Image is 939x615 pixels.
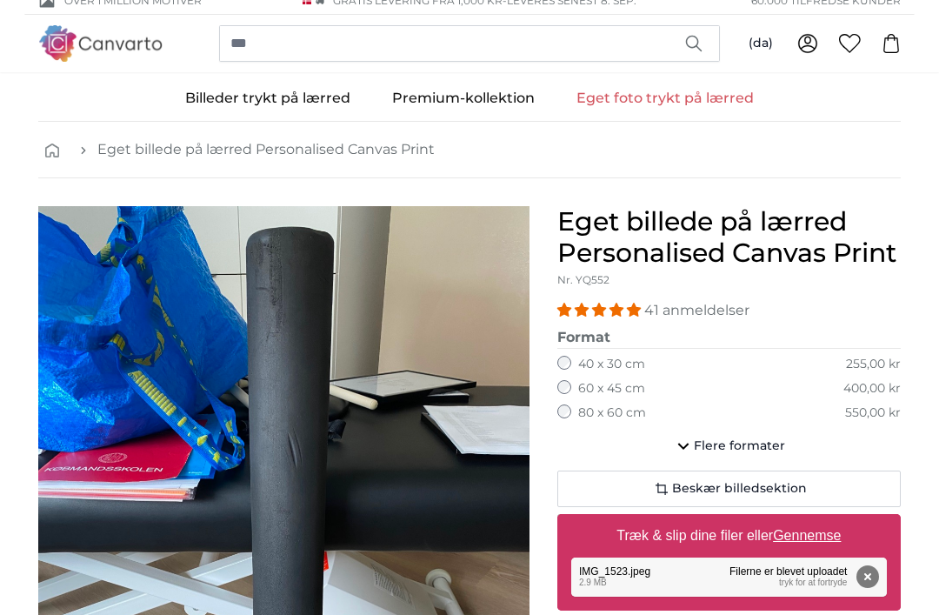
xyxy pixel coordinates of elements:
label: 80 x 60 cm [578,404,646,422]
nav: breadcrumbs [38,122,901,178]
label: 40 x 30 cm [578,356,645,373]
a: Premium-kollektion [371,76,556,121]
label: 60 x 45 cm [578,380,645,398]
span: Beskær billedsektion [672,480,807,498]
div: 550,00 kr [845,404,901,422]
div: 255,00 kr [846,356,901,373]
button: Flere formater [557,429,901,464]
span: Flere formater [694,438,785,455]
span: Nr. YQ552 [557,273,609,286]
h1: Eget billede på lærred Personalised Canvas Print [557,206,901,269]
u: Gennemse [773,528,841,543]
span: 4.98 stars [557,302,644,318]
legend: Format [557,327,901,349]
a: Eget foto trykt på lærred [556,76,775,121]
img: Canvarto [38,25,163,61]
a: Eget billede på lærred Personalised Canvas Print [97,139,435,160]
a: Billeder trykt på lærred [164,76,371,121]
button: Beskær billedsektion [557,471,901,507]
button: (da) [735,28,787,59]
span: 41 anmeldelser [644,302,749,318]
label: Træk & slip dine filer eller [610,518,849,553]
div: 400,00 kr [843,380,901,398]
